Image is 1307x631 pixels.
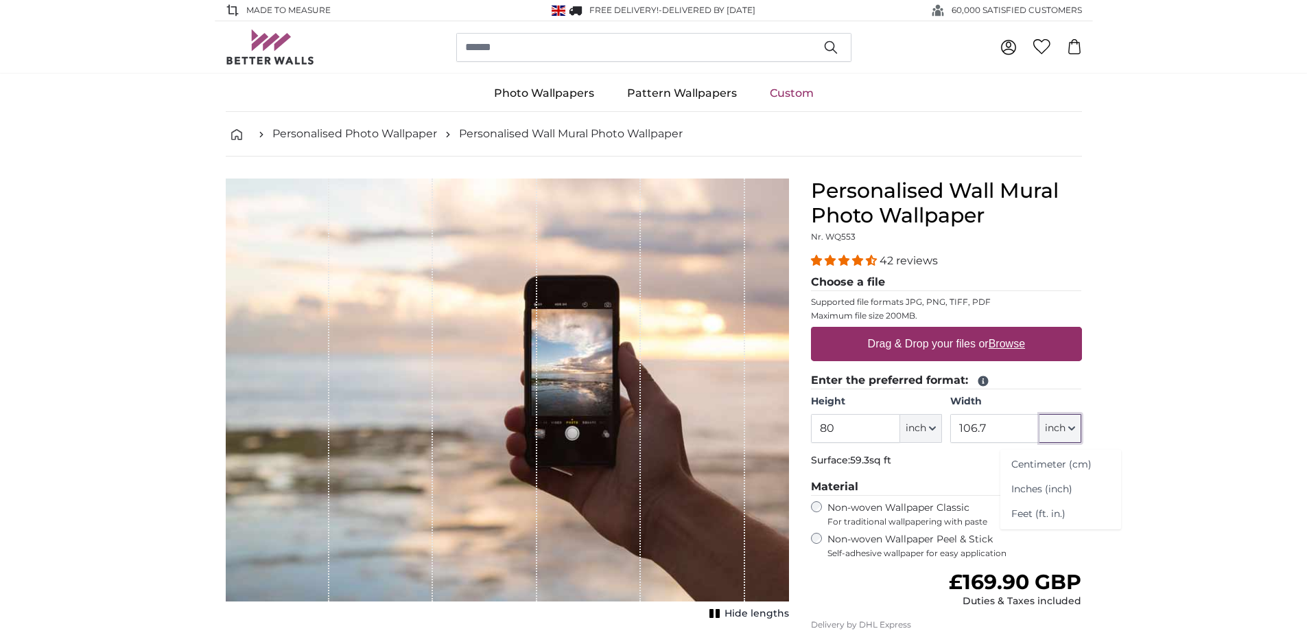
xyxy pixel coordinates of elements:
[827,548,1082,559] span: Self-adhesive wallpaper for easy application
[850,454,891,466] span: 59.3sq ft
[589,5,659,15] span: FREE delivery!
[906,422,926,435] span: inch
[705,604,789,623] button: Hide lengths
[949,595,1081,608] div: Duties & Taxes included
[811,297,1082,308] p: Supported file formats JPG, PNG, TIFF, PDF
[949,569,1081,595] span: £169.90 GBP
[478,76,611,111] a: Photo Wallpapers
[811,454,1082,468] p: Surface:
[659,5,755,15] span: -
[811,231,856,242] span: Nr. WQ553
[226,30,315,65] img: Betterwalls
[811,619,1082,630] p: Delivery by DHL Express
[1000,452,1121,477] a: Centimeter (cm)
[272,126,437,142] a: Personalised Photo Wallpaper
[811,179,1082,228] h1: Personalised Wall Mural Photo Wallpaper
[1000,477,1121,502] a: Inches (inch)
[246,4,331,16] span: Made to Measure
[952,4,1082,16] span: 60,000 SATISFIED CUSTOMERS
[725,607,789,621] span: Hide lengths
[552,5,565,16] img: United Kingdom
[662,5,755,15] span: Delivered by [DATE]
[226,112,1082,157] nav: breadcrumbs
[1000,502,1121,527] a: Feet (ft. in.)
[989,338,1025,349] u: Browse
[459,126,683,142] a: Personalised Wall Mural Photo Wallpaper
[900,414,942,443] button: inch
[811,274,1082,291] legend: Choose a file
[827,516,1082,527] span: For traditional wallpapering with paste
[862,330,1030,358] label: Drag & Drop your files or
[811,372,1082,389] legend: Enter the preferred format:
[1039,414,1081,443] button: inch
[226,179,789,623] div: 1 of 1
[811,310,1082,321] p: Maximum file size 200MB.
[827,533,1082,559] label: Non-woven Wallpaper Peel & Stick
[611,76,753,111] a: Pattern Wallpapers
[827,501,1082,527] label: Non-woven Wallpaper Classic
[811,479,1082,496] legend: Material
[753,76,830,111] a: Custom
[811,254,880,267] span: 4.38 stars
[1045,422,1065,435] span: inch
[950,395,1081,409] label: Width
[880,254,938,267] span: 42 reviews
[811,395,942,409] label: Height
